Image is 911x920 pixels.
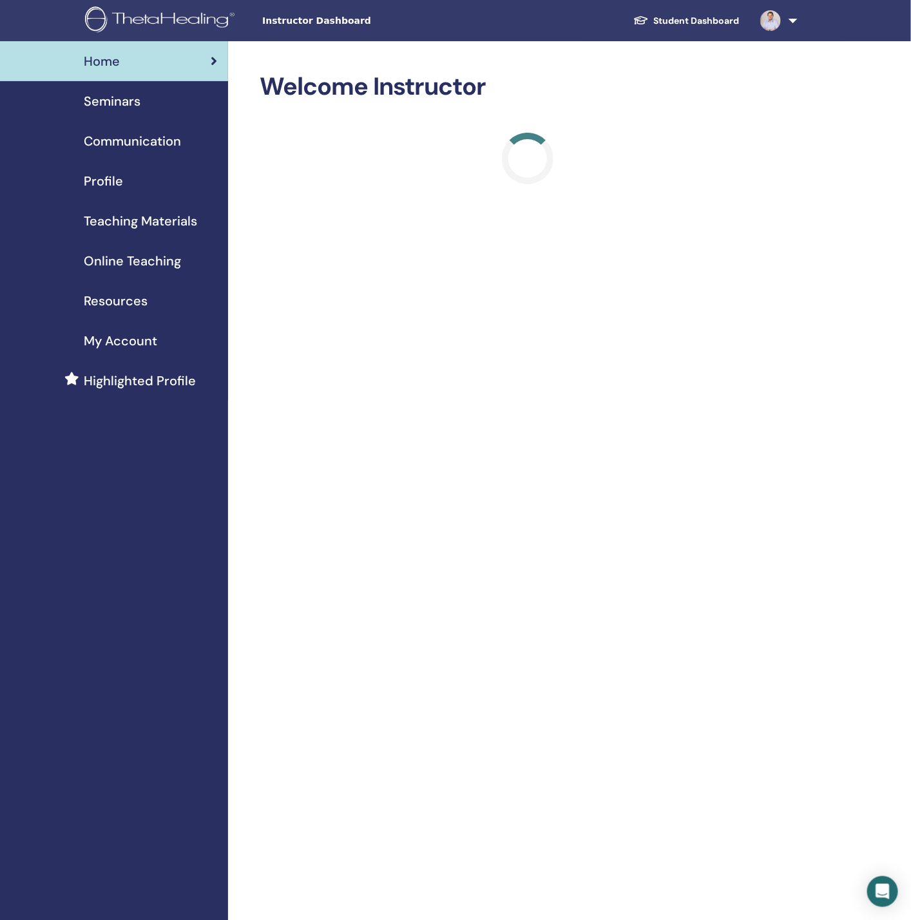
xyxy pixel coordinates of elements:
img: default.jpg [760,10,781,31]
h2: Welcome Instructor [260,72,796,102]
span: Instructor Dashboard [262,14,455,28]
div: Open Intercom Messenger [867,876,898,907]
span: Highlighted Profile [84,371,196,390]
span: My Account [84,331,157,350]
a: Student Dashboard [623,9,750,33]
span: Teaching Materials [84,211,197,231]
span: Profile [84,171,123,191]
img: logo.png [85,6,239,35]
img: graduation-cap-white.svg [633,15,649,26]
span: Home [84,52,120,71]
span: Online Teaching [84,251,181,271]
span: Seminars [84,91,140,111]
span: Resources [84,291,148,311]
span: Communication [84,131,181,151]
